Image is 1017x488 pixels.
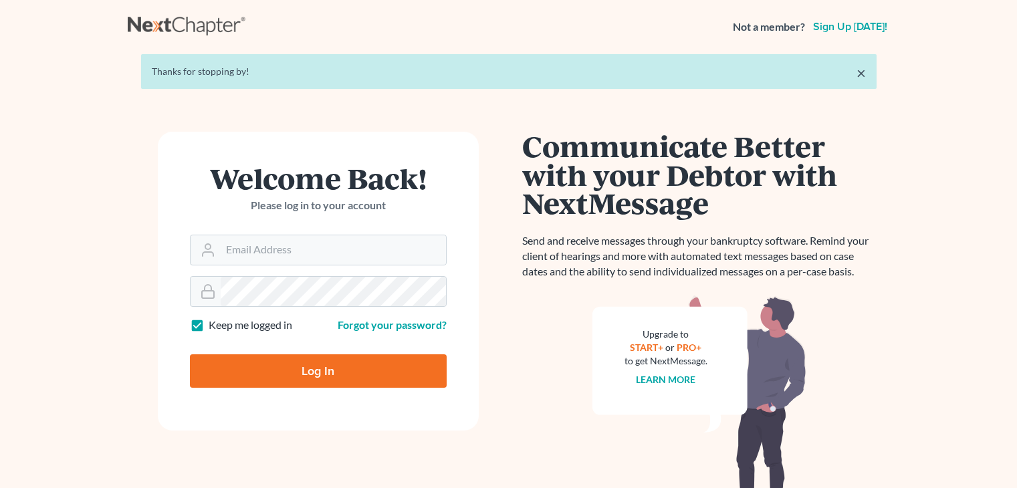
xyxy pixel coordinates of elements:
div: to get NextMessage. [625,354,707,368]
div: Thanks for stopping by! [152,65,866,78]
input: Email Address [221,235,446,265]
div: Upgrade to [625,328,707,341]
p: Send and receive messages through your bankruptcy software. Remind your client of hearings and mo... [522,233,877,279]
a: Sign up [DATE]! [810,21,890,32]
span: or [665,342,675,353]
a: Learn more [636,374,695,385]
label: Keep me logged in [209,318,292,333]
h1: Communicate Better with your Debtor with NextMessage [522,132,877,217]
p: Please log in to your account [190,198,447,213]
strong: Not a member? [733,19,805,35]
a: PRO+ [677,342,701,353]
input: Log In [190,354,447,388]
a: Forgot your password? [338,318,447,331]
a: × [857,65,866,81]
a: START+ [630,342,663,353]
h1: Welcome Back! [190,164,447,193]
